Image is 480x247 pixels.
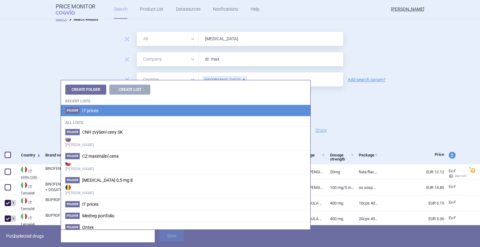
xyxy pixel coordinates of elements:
a: fiala/flacone/flaconcino 1 [354,164,378,180]
a: Ex-F [444,198,467,207]
a: CAPSULA MOLLE [297,211,325,226]
a: 10CPS 400MG [354,195,378,211]
li: Search [56,16,67,22]
a: 20CPS 400MG [354,211,378,226]
abbr: Farmadati — Online database developed by Farmadati Italia S.r.l., Italia. [21,223,41,226]
span: ? [468,167,472,170]
p: Put selected drugs [6,230,56,242]
span: CZ maximální cena [82,154,119,159]
strong: [PERSON_NAME] [65,135,306,148]
a: SOSPENSIONE [297,180,325,195]
abbr: Farmadati — Online database developed by Farmadati Italia S.r.l., Italia. [21,191,41,195]
span: COGVIO [56,10,84,15]
a: 100 MG/5 ML 100 ML [325,180,354,195]
strong: Search Results [73,17,98,22]
a: EUR 6.15 [378,195,444,211]
button: Create List [109,85,150,95]
img: Italy [21,213,27,220]
span: Folder [65,177,80,183]
div: 1 [10,200,16,206]
span: Medreg portfolio [82,213,114,218]
button: Share [315,128,327,132]
abbr: Farmadati — Online database developed by Farmadati Italia S.r.l., Italia. [21,207,41,210]
abbr: EDRA CODIFA — Information system on drugs and health products published by Edra LSWR S.p.A. [21,176,41,179]
li: Search Results [67,16,98,22]
a: Ex-F Ret+VAT calc [444,167,467,181]
span: IT prices [82,202,98,207]
a: 20MG [325,164,354,180]
span: Folder [65,224,80,230]
a: EUR 12.12 [378,164,444,180]
a: Dosage strength [330,147,354,167]
span: Folder [65,213,80,219]
a: Ex-F [444,182,467,192]
a: Dosage Form [301,147,325,167]
a: BINOFEN*ORALE SOSP 100 ML 20 MG/[PERSON_NAME] + DOSATORE [45,181,142,193]
a: IBUPROFENE (DR.MAX PHARMA)*10 CPS MOLLI 400 MG [45,197,142,208]
a: BINOFEN [45,166,142,177]
span: Folder [65,201,80,207]
img: Italy [21,166,27,173]
strong: [PERSON_NAME] [65,183,306,196]
span: Folder [65,153,80,159]
button: Save [159,230,184,242]
a: Package [359,147,378,163]
span: Ontex [82,225,94,230]
span: Dostinex 0,5 mg 8 [82,178,133,183]
a: ITITFarmadati [16,213,41,226]
strong: 2 [13,234,16,239]
span: Price [435,152,444,157]
span: Folder [65,129,80,135]
a: Add search param? [348,77,386,82]
a: ITITFarmadati [16,181,41,195]
a: 400 MG [325,211,354,226]
span: Ex-factory price [449,169,456,173]
a: ITITFarmadati [16,197,41,210]
a: ? [470,168,478,173]
a: OS SOSP 100ML 20MG/ML [354,180,378,195]
span: Ex-factory price [449,185,456,189]
a: EUR 14.80 [378,180,444,195]
div: 1 [10,215,16,222]
a: CAPSULA MOLLE [297,195,325,211]
strong: [PERSON_NAME] [65,159,306,172]
a: 400 MG [325,195,354,211]
a: Price MonitorCOGVIO [56,3,95,15]
a: IBUPROFENE (DR.MAX PHARMA)*20 CPS MOLLI 400 MG [45,213,142,224]
h4: All lists [61,116,310,126]
img: RO [65,185,71,190]
h4: Recent lists [61,95,310,105]
img: Italy [21,182,27,188]
div: [GEOGRAPHIC_DATA] [202,76,247,83]
a: Country [21,147,41,163]
span: Ret+VAT calc [449,174,473,178]
a: SOSPENSIONE [297,164,325,180]
a: EUR 5.36 [378,211,444,226]
a: ITITEDRA CODIFA [16,166,41,179]
span: CNH zvýšení ceny SK [82,130,123,135]
span: Ex-factory price [449,200,456,205]
a: Brand name [45,147,142,163]
span: IT prices [82,108,98,113]
img: CZ [65,161,71,166]
span: Folder [65,107,80,114]
button: Create Folder [65,85,106,95]
a: Search [56,17,67,22]
strong: Price Monitor [56,3,95,10]
span: Ex-factory price [449,216,456,220]
a: Ex-F [444,214,467,223]
img: SK [65,136,71,142]
img: Italy [21,198,27,204]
